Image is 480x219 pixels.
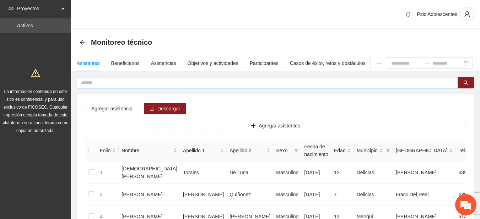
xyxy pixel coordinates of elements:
[151,59,176,67] div: Asistencias
[80,39,85,45] div: Back
[334,147,346,154] span: Edad
[403,9,414,20] button: bell
[424,60,430,66] span: swap-right
[227,140,273,161] th: Apellido 2
[157,105,180,113] span: Descargar
[77,59,100,67] div: Asistentes
[463,80,468,86] span: search
[91,105,133,113] span: Agregar asistencia
[331,140,354,161] th: Edad
[396,147,448,154] span: [GEOGRAPHIC_DATA]
[259,122,300,130] span: Agregar asistentes
[119,140,180,161] th: Nombre
[227,161,273,184] td: De Luna
[86,103,138,114] button: Agregar asistencia
[331,161,354,184] td: 12
[188,59,238,67] div: Objetivos y actividades
[354,161,393,184] td: Delicias
[357,147,378,154] span: Municipio
[393,161,456,184] td: [PERSON_NAME]
[273,184,301,206] td: Masculino
[251,123,256,129] span: plus
[119,184,180,206] td: [PERSON_NAME]
[393,184,456,206] td: Fracc Del Real
[180,140,227,161] th: Apellido 1
[376,61,381,66] span: ellipsis
[183,147,219,154] span: Apellido 1
[150,106,155,112] span: download
[122,147,172,154] span: Nombre
[458,77,474,88] button: search
[290,59,366,67] div: Casos de éxito, retos y obstáculos
[301,184,331,206] td: [DATE]
[4,144,135,169] textarea: Escriba su mensaje y pulse “Intro”
[384,145,392,156] span: filter
[354,184,393,206] td: Delicias
[230,147,265,154] span: Apellido 2
[403,11,414,17] span: bell
[91,37,152,48] span: Monitoreo técnico
[393,140,456,161] th: Colonia
[31,69,40,78] span: warning
[273,161,301,184] td: Masculino
[250,59,279,67] div: Participantes
[144,103,186,114] button: downloadDescargar
[293,145,300,156] span: filter
[460,7,474,21] button: user
[80,39,85,45] span: arrow-left
[17,23,33,28] a: Activos
[371,55,387,71] button: ellipsis
[424,60,430,66] span: to
[227,184,273,206] td: Quiñonez
[100,192,103,197] a: 3
[386,148,390,153] span: filter
[117,4,134,21] div: Minimizar ventana de chat en vivo
[111,59,140,67] div: Beneficiarios
[331,184,354,206] td: 7
[37,36,119,45] div: Chatee con nosotros ahora
[276,147,291,154] span: Sexo
[17,1,59,16] span: Proyectos
[100,147,110,154] span: Folio
[294,148,298,153] span: filter
[86,120,465,131] button: plusAgregar asistentes
[460,11,474,17] span: user
[301,140,331,161] th: Fecha de nacimiento
[180,184,227,206] td: [PERSON_NAME]
[9,6,14,11] span: eye
[100,170,103,175] a: 1
[417,11,457,17] span: Psic Adolescentes
[180,161,227,184] td: Torales
[301,161,331,184] td: [DATE]
[3,89,69,133] span: La información contenida en este sitio es confidencial y para uso exclusivo de FICOSEC. Cualquier...
[97,140,119,161] th: Folio
[354,140,393,161] th: Municipio
[119,161,180,184] td: [DEMOGRAPHIC_DATA][PERSON_NAME]
[41,70,98,142] span: Estamos en línea.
